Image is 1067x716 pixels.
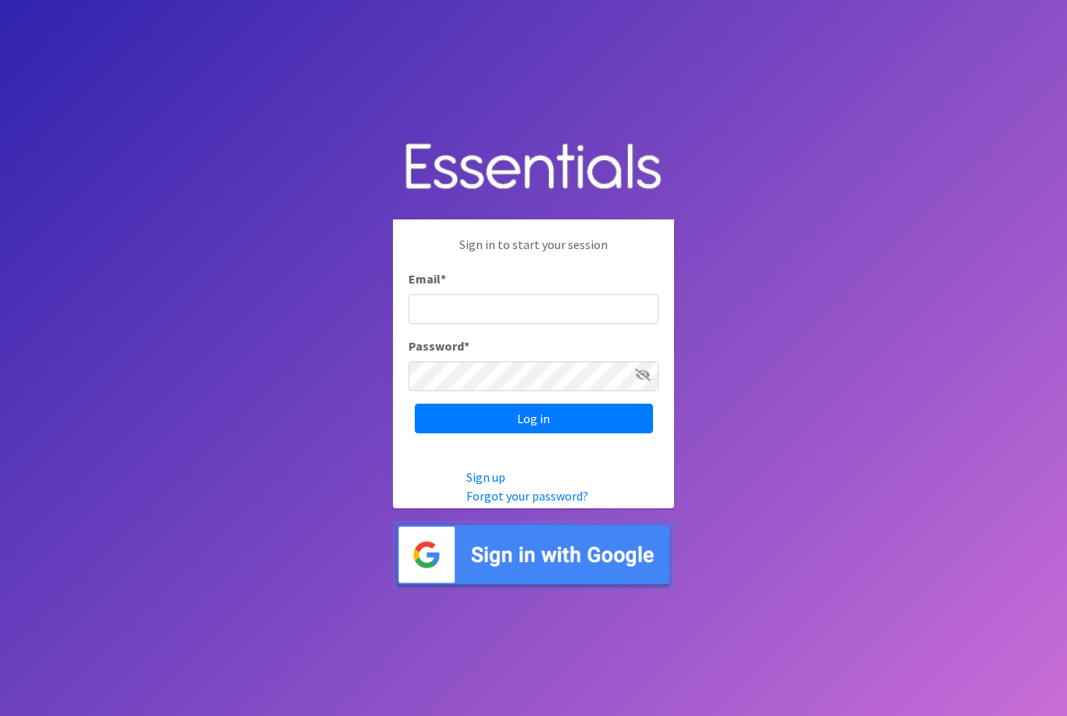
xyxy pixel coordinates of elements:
label: Password [409,337,469,355]
p: Sign in to start your session [409,235,658,269]
abbr: required [441,271,446,287]
label: Email [409,269,446,288]
input: Log in [415,404,653,433]
img: Sign in with Google [393,521,674,589]
img: Human Essentials [393,127,674,208]
a: Sign up [466,469,505,485]
a: Forgot your password? [466,488,588,504]
abbr: required [464,338,469,354]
